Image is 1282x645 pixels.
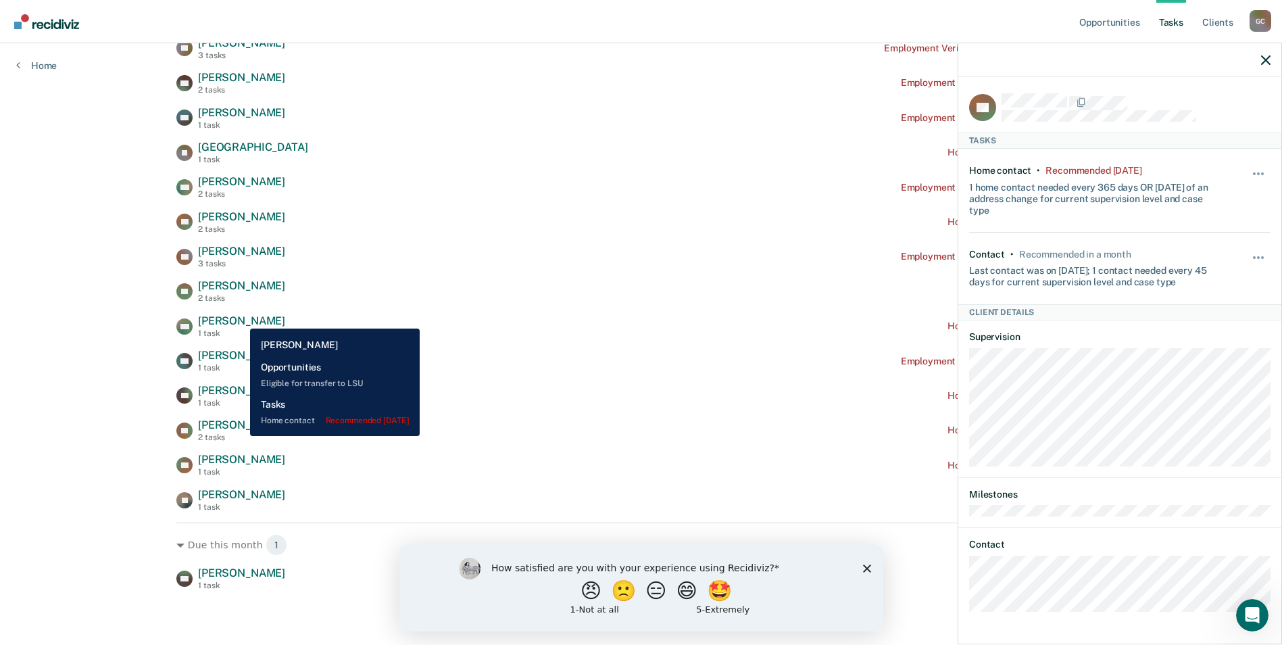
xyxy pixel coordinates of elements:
[901,182,1106,193] div: Employment Verification recommended [DATE]
[947,390,1106,402] div: Home contact recommended [DATE]
[947,320,1106,332] div: Home contact recommended [DATE]
[14,14,79,29] img: Recidiviz
[198,71,285,84] span: [PERSON_NAME]
[198,398,285,408] div: 1 task
[198,433,285,442] div: 2 tasks
[198,85,285,95] div: 2 tasks
[1045,165,1141,176] div: Recommended 8 months ago
[198,467,285,477] div: 1 task
[198,453,285,466] span: [PERSON_NAME]
[399,544,883,631] iframe: Survey by Kim from Recidiviz
[947,216,1106,228] div: Home contact recommended [DATE]
[16,59,57,72] a: Home
[198,488,285,501] span: [PERSON_NAME]
[958,304,1281,320] div: Client Details
[198,384,285,397] span: [PERSON_NAME]
[198,106,285,119] span: [PERSON_NAME]
[884,43,1106,54] div: Employment Verification recommended a year ago
[198,314,285,327] span: [PERSON_NAME]
[901,112,1106,124] div: Employment Verification recommended [DATE]
[969,249,1005,260] div: Contact
[198,141,307,153] span: [GEOGRAPHIC_DATA]
[198,567,285,579] span: [PERSON_NAME]
[947,425,1106,436] div: Home contact recommended [DATE]
[958,133,1281,149] div: Tasks
[969,331,1271,343] dt: Supervision
[1250,10,1271,32] div: G C
[176,534,1106,556] div: Due this month
[1019,249,1131,260] div: Recommended in a month
[947,147,1106,158] div: Home contact recommended [DATE]
[198,581,285,590] div: 1 task
[198,502,285,512] div: 1 task
[969,489,1271,500] dt: Milestones
[198,175,285,188] span: [PERSON_NAME]
[198,419,285,431] span: [PERSON_NAME]
[198,120,285,130] div: 1 task
[901,77,1106,89] div: Employment Verification recommended [DATE]
[1010,249,1014,260] div: •
[969,165,1031,176] div: Home contact
[969,176,1221,216] div: 1 home contact needed every 365 days OR [DATE] of an address change for current supervision level...
[198,189,285,199] div: 2 tasks
[198,293,285,303] div: 2 tasks
[969,260,1221,288] div: Last contact was on [DATE]; 1 contact needed every 45 days for current supervision level and case...
[266,534,287,556] span: 1
[969,539,1271,550] dt: Contact
[198,155,307,164] div: 1 task
[198,37,285,49] span: [PERSON_NAME]
[198,363,285,373] div: 1 task
[198,279,285,292] span: [PERSON_NAME]
[198,349,285,362] span: [PERSON_NAME]
[198,259,285,268] div: 3 tasks
[198,224,285,234] div: 2 tasks
[198,210,285,223] span: [PERSON_NAME]
[1236,599,1268,631] iframe: Intercom live chat
[901,251,1106,262] div: Employment Verification recommended [DATE]
[947,460,1106,471] div: Home contact recommended [DATE]
[198,51,285,60] div: 3 tasks
[1037,165,1040,176] div: •
[198,245,285,258] span: [PERSON_NAME]
[198,329,285,338] div: 1 task
[901,356,1106,367] div: Employment Verification recommended [DATE]
[1250,10,1271,32] button: Profile dropdown button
